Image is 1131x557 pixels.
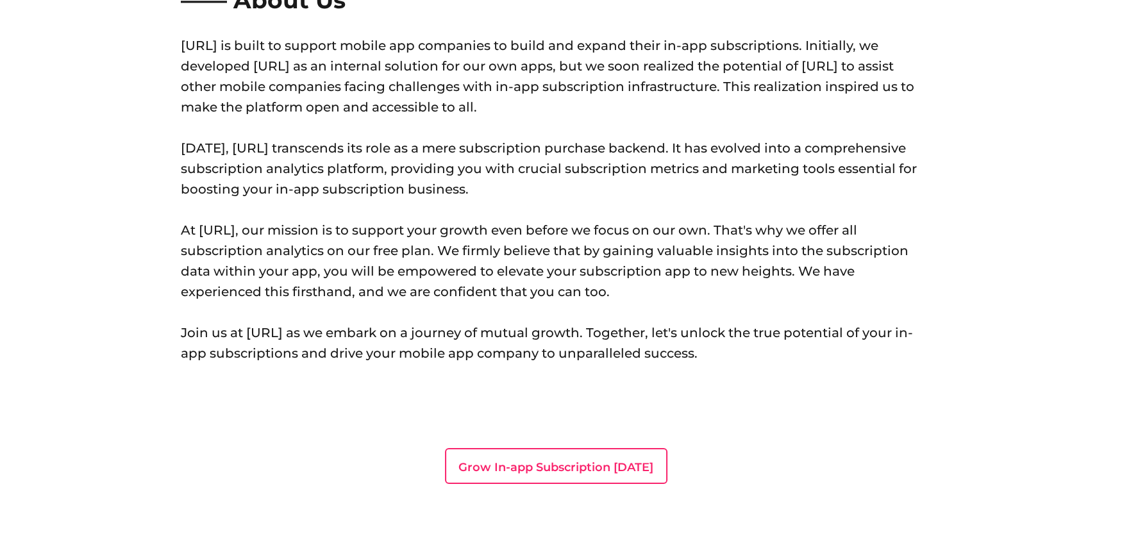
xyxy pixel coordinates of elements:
p: At [URL], our mission is to support your growth even before we focus on our own. That's why we of... [181,220,931,302]
p: Join us at [URL] as we embark on a journey of mutual growth. Together, let's unlock the true pote... [181,322,931,363]
a: Grow In-app Subscription [DATE] [445,448,667,484]
p: [DATE], [URL] transcends its role as a mere subscription purchase backend. It has evolved into a ... [181,138,931,199]
p: [URL] is built to support mobile app companies to build and expand their in-app subscriptions. In... [181,35,931,117]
